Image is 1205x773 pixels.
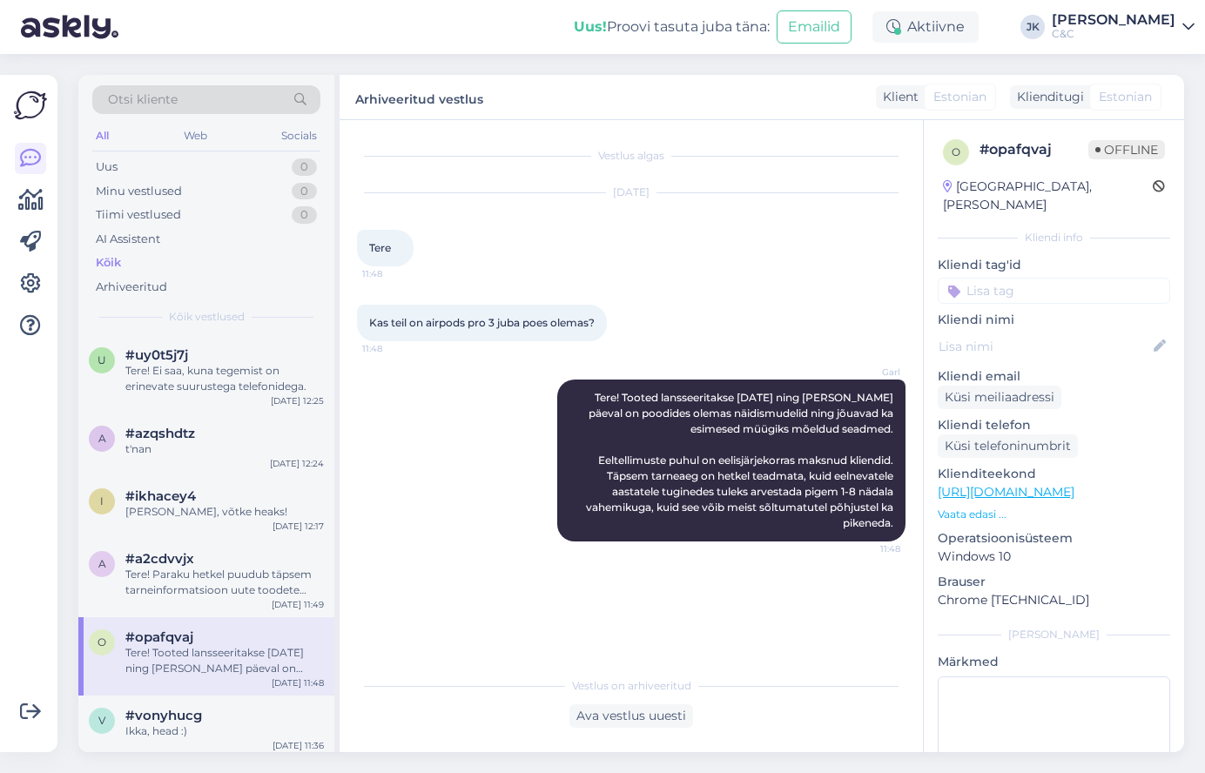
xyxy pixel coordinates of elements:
[98,557,106,570] span: a
[938,434,1078,458] div: Küsi telefoninumbrit
[125,567,324,598] div: Tere! Paraku hetkel puudub täpsem tarneinformatsioon uute toodete osas. Karm reaalsus meie regioo...
[125,363,324,394] div: Tere! Ei saa, kuna tegemist on erinevate suurustega telefonidega.
[938,573,1170,591] p: Brauser
[938,256,1170,274] p: Kliendi tag'id
[180,124,211,147] div: Web
[125,504,324,520] div: [PERSON_NAME], võtke heaks!
[938,484,1074,500] a: [URL][DOMAIN_NAME]
[292,183,317,200] div: 0
[96,279,167,296] div: Arhiveeritud
[125,426,195,441] span: #azqshdtz
[938,278,1170,304] input: Lisa tag
[586,391,896,529] span: Tere! Tooted lansseeritakse [DATE] ning [PERSON_NAME] päeval on poodides olemas näidismudelid nin...
[938,465,1170,483] p: Klienditeekond
[1010,88,1084,106] div: Klienditugi
[98,353,106,366] span: u
[125,708,202,723] span: #vonyhucg
[979,139,1088,160] div: # opafqvaj
[271,394,324,407] div: [DATE] 12:25
[273,739,324,752] div: [DATE] 11:36
[357,148,905,164] div: Vestlus algas
[125,488,196,504] span: #ikhacey4
[362,267,427,280] span: 11:48
[270,457,324,470] div: [DATE] 12:24
[96,158,118,176] div: Uus
[96,206,181,224] div: Tiimi vestlused
[273,520,324,533] div: [DATE] 12:17
[938,311,1170,329] p: Kliendi nimi
[357,185,905,200] div: [DATE]
[938,591,1170,609] p: Chrome [TECHNICAL_ID]
[938,367,1170,386] p: Kliendi email
[98,432,106,445] span: a
[125,551,194,567] span: #a2cdvvjx
[872,11,979,43] div: Aktiivne
[835,542,900,555] span: 11:48
[835,366,900,379] span: Garl
[938,653,1170,671] p: Märkmed
[125,645,324,676] div: Tere! Tooted lansseeritakse [DATE] ning [PERSON_NAME] päeval on poodides olemas näidismudelid nin...
[125,629,193,645] span: #opafqvaj
[1052,13,1175,27] div: [PERSON_NAME]
[933,88,986,106] span: Estonian
[272,676,324,689] div: [DATE] 11:48
[938,230,1170,245] div: Kliendi info
[938,416,1170,434] p: Kliendi telefon
[876,88,919,106] div: Klient
[938,529,1170,548] p: Operatsioonisüsteem
[96,254,121,272] div: Kõik
[96,183,182,200] div: Minu vestlused
[92,124,112,147] div: All
[569,704,693,728] div: Ava vestlus uuesti
[125,347,188,363] span: #uy0t5j7j
[292,206,317,224] div: 0
[939,337,1150,356] input: Lisa nimi
[572,678,691,694] span: Vestlus on arhiveeritud
[98,714,105,727] span: v
[292,158,317,176] div: 0
[369,241,391,254] span: Tere
[777,10,852,44] button: Emailid
[100,494,104,507] span: i
[14,89,47,122] img: Askly Logo
[938,386,1061,409] div: Küsi meiliaadressi
[574,17,770,37] div: Proovi tasuta juba täna:
[943,178,1153,214] div: [GEOGRAPHIC_DATA], [PERSON_NAME]
[938,548,1170,566] p: Windows 10
[98,635,106,649] span: o
[574,18,607,35] b: Uus!
[938,507,1170,522] p: Vaata edasi ...
[952,145,960,158] span: o
[108,91,178,109] span: Otsi kliente
[1020,15,1045,39] div: JK
[938,627,1170,642] div: [PERSON_NAME]
[369,316,595,329] span: Kas teil on airpods pro 3 juba poes olemas?
[169,309,245,325] span: Kõik vestlused
[1099,88,1152,106] span: Estonian
[272,598,324,611] div: [DATE] 11:49
[1052,27,1175,41] div: C&C
[1052,13,1195,41] a: [PERSON_NAME]C&C
[355,85,483,109] label: Arhiveeritud vestlus
[1088,140,1165,159] span: Offline
[125,723,324,739] div: Ikka, head :)
[125,441,324,457] div: t'nan
[96,231,160,248] div: AI Assistent
[278,124,320,147] div: Socials
[362,342,427,355] span: 11:48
